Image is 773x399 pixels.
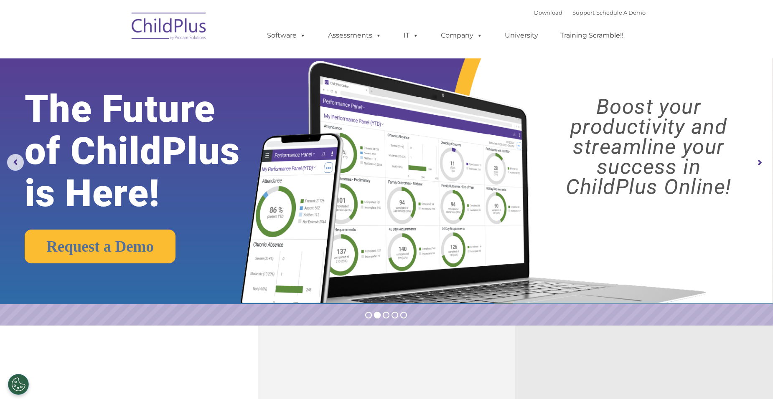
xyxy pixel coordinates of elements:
[25,230,175,263] a: Request a Demo
[432,27,491,44] a: Company
[116,55,142,61] span: Last name
[534,9,562,16] a: Download
[259,27,314,44] a: Software
[320,27,390,44] a: Assessments
[572,9,595,16] a: Support
[552,27,632,44] a: Training Scramble!!
[636,309,773,399] iframe: Chat Widget
[127,7,211,48] img: ChildPlus by Procare Solutions
[534,9,646,16] font: |
[596,9,646,16] a: Schedule A Demo
[8,374,29,395] button: Cookies Settings
[395,27,427,44] a: IT
[534,97,763,197] rs-layer: Boost your productivity and streamline your success in ChildPlus Online!
[25,88,272,215] rs-layer: The Future of ChildPlus is Here!
[116,89,152,96] span: Phone number
[496,27,547,44] a: University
